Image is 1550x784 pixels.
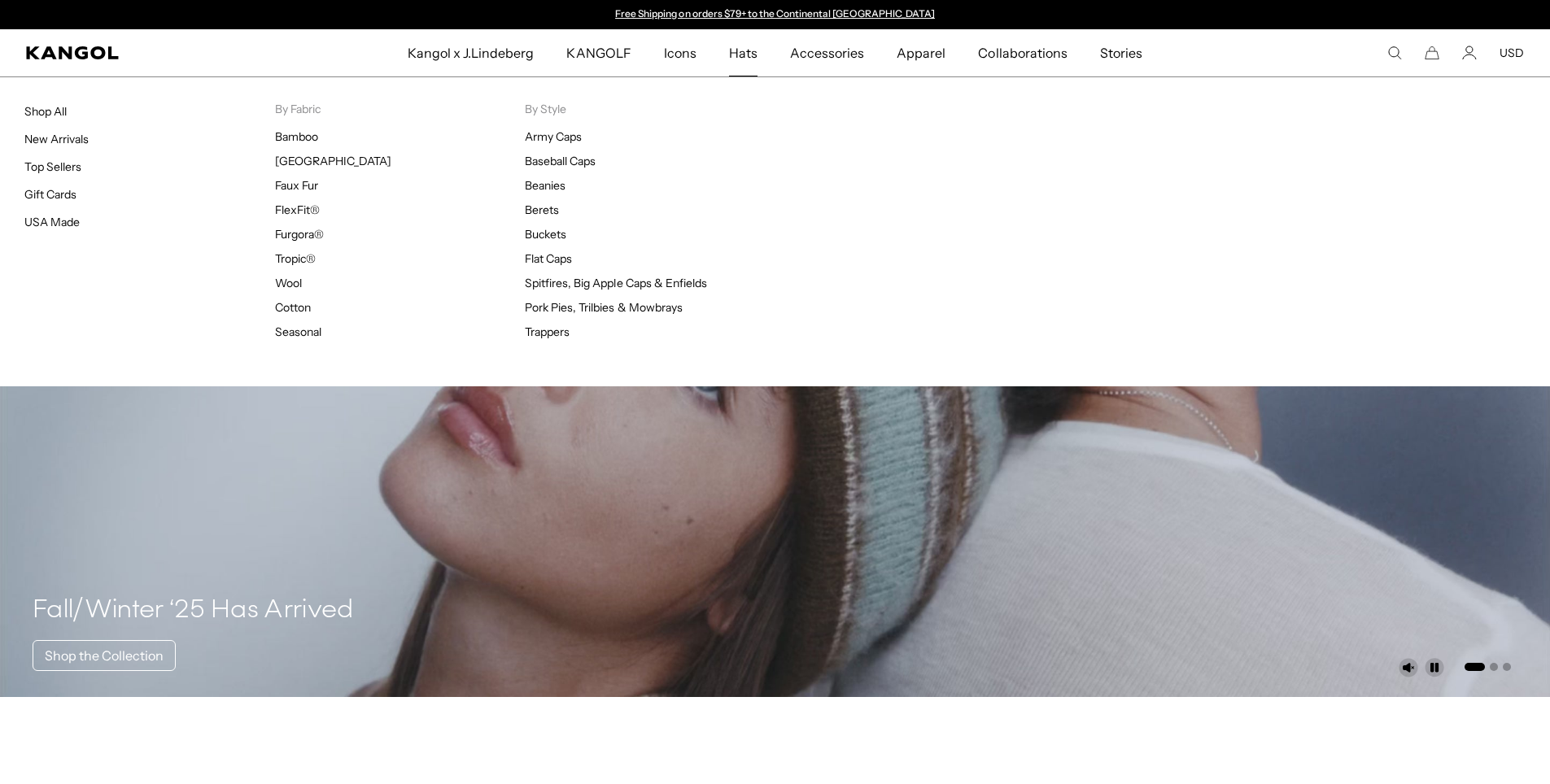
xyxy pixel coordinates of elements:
a: [GEOGRAPHIC_DATA] [275,154,391,168]
a: Free Shipping on orders $79+ to the Continental [GEOGRAPHIC_DATA] [615,7,935,20]
a: Kangol [26,46,269,59]
a: Stories [1084,29,1159,76]
a: Berets [525,203,559,217]
a: Collaborations [962,29,1083,76]
a: Icons [648,29,713,76]
a: Cotton [275,300,311,315]
a: Wool [275,276,302,290]
a: New Arrivals [24,132,89,146]
button: Cart [1425,46,1439,60]
button: Unmute [1399,658,1418,677]
span: Kangol x J.Lindeberg [408,29,535,76]
a: FlexFit® [275,203,320,217]
button: Go to slide 2 [1490,663,1498,671]
a: Flat Caps [525,251,572,266]
slideshow-component: Announcement bar [608,8,943,21]
a: Beanies [525,178,565,193]
div: Announcement [608,8,943,21]
a: Faux Fur [275,178,318,193]
a: Hats [713,29,774,76]
button: Go to slide 3 [1503,663,1511,671]
p: By Fabric [275,102,526,116]
summary: Search here [1387,46,1402,60]
a: Buckets [525,227,566,242]
button: Pause [1425,658,1444,677]
span: Apparel [897,29,945,76]
a: KANGOLF [550,29,647,76]
span: Stories [1100,29,1142,76]
span: Hats [729,29,758,76]
a: Shop the Collection [33,640,176,671]
a: USA Made [24,215,80,229]
a: Baseball Caps [525,154,596,168]
span: Collaborations [978,29,1067,76]
ul: Select a slide to show [1463,660,1511,673]
span: Accessories [790,29,864,76]
span: Icons [664,29,696,76]
a: Tropic® [275,251,316,266]
a: Spitfires, Big Apple Caps & Enfields [525,276,707,290]
a: Army Caps [525,129,582,144]
a: Bamboo [275,129,318,144]
a: Accessories [774,29,880,76]
a: Top Sellers [24,159,81,174]
div: 1 of 2 [608,8,943,21]
a: Furgora® [275,227,324,242]
a: Trappers [525,324,570,339]
a: Pork Pies, Trilbies & Mowbrays [525,300,683,315]
span: KANGOLF [566,29,631,76]
a: Seasonal [275,324,321,339]
a: Gift Cards [24,187,76,202]
a: Shop All [24,104,67,119]
h4: Fall/Winter ‘25 Has Arrived [33,595,354,627]
a: Kangol x J.Lindeberg [391,29,551,76]
button: USD [1500,46,1524,60]
p: By Style [525,102,775,116]
a: Apparel [880,29,962,76]
button: Go to slide 1 [1465,663,1485,671]
a: Account [1462,46,1477,60]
